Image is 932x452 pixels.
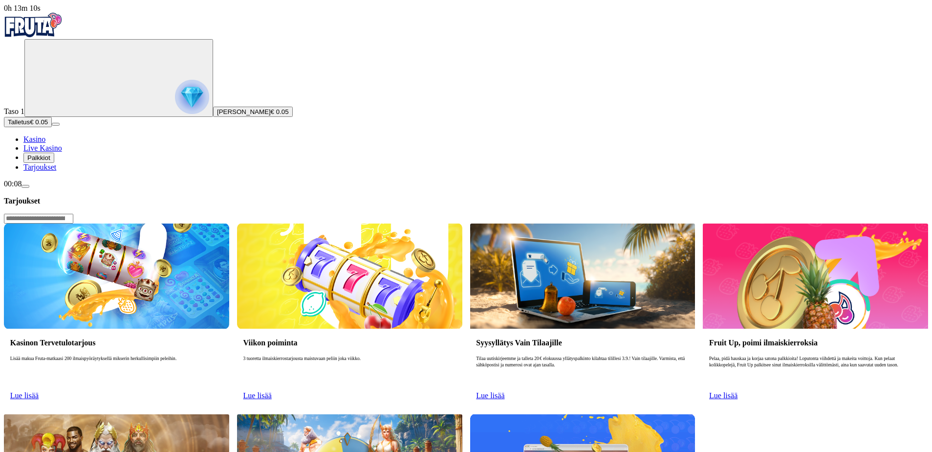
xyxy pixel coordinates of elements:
[30,118,48,126] span: € 0.05
[27,154,50,161] span: Palkkiot
[243,356,456,387] p: 3 tuoretta ilmaiskierrostarjousta maistuvaan peliin joka viikko.
[476,338,689,347] h3: Syysyllätys Vain Tilaajille
[243,391,272,400] a: Lue lisää
[22,185,29,188] button: menu
[4,214,73,224] input: Search
[23,135,45,143] a: Kasino
[470,224,695,329] img: Syysyllätys Vain Tilaajille
[4,135,928,172] nav: Main menu
[217,108,271,115] span: [PERSON_NAME]
[476,356,689,387] p: Tilaa uutiskirjeemme ja talleta 20 € elokuussa yllätyspalkinto kilahtaa tilillesi 3.9.! Vain tila...
[10,338,223,347] h3: Kasinon Tervetulotarjous
[4,13,928,172] nav: Primary
[23,163,56,171] a: Tarjoukset
[175,80,209,114] img: reward progress
[4,13,63,37] img: Fruta
[4,224,229,329] img: Kasinon Tervetulotarjous
[709,356,922,387] p: Pelaa, pidä hauskaa ja korjaa satona palkkioita! Loputonta viihdettä ja makeita voittoja. Kun pel...
[4,30,63,39] a: Fruta
[10,356,223,387] p: Lisää makua Fruta-matkaasi 200 ilmaispyöräytyksellä mikserin herkullisimpiin peleihin.
[23,144,62,152] a: Live Kasino
[237,224,462,329] img: Viikon poiminta
[24,39,213,117] button: reward progress
[243,338,456,347] h3: Viikon poiminta
[8,118,30,126] span: Talletus
[52,123,60,126] button: menu
[10,391,39,400] a: Lue lisää
[4,117,52,127] button: Talletusplus icon€ 0.05
[213,107,293,117] button: [PERSON_NAME]€ 0.05
[709,338,922,347] h3: Fruit Up, poimi ilmaiskierroksia
[23,153,54,163] button: Palkkiot
[4,196,928,205] h3: Tarjoukset
[271,108,289,115] span: € 0.05
[4,180,22,188] span: 00:08
[4,107,24,115] span: Taso 1
[709,391,737,400] a: Lue lisää
[4,4,41,12] span: user session time
[703,224,928,329] img: Fruit Up, poimi ilmaiskierroksia
[476,391,504,400] a: Lue lisää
